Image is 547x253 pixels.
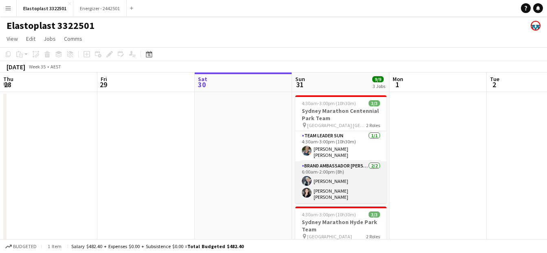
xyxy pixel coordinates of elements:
div: 3 Jobs [373,83,385,89]
span: Tue [490,75,499,83]
span: 3/3 [369,211,380,218]
span: Sun [295,75,305,83]
span: 29 [99,80,107,89]
span: View [7,35,18,42]
h1: Elastoplast 3322501 [7,20,94,32]
button: Budgeted [4,242,38,251]
span: 31 [294,80,305,89]
span: [GEOGRAPHIC_DATA] [GEOGRAPHIC_DATA] [307,122,366,128]
span: 3/3 [369,100,380,106]
span: 30 [197,80,207,89]
span: 1 item [45,243,64,249]
span: Mon [393,75,403,83]
button: Energizer - 2442501 [73,0,127,16]
span: 4:30am-3:00pm (10h30m) [302,211,356,218]
span: 2 Roles [366,122,380,128]
div: AEST [51,64,61,70]
a: Jobs [40,33,59,44]
span: Sat [198,75,207,83]
span: Thu [3,75,13,83]
a: Edit [23,33,39,44]
div: Salary $482.40 + Expenses $0.00 + Subsistence $0.00 = [71,243,244,249]
h3: Sydney Marathon Hyde Park Team [295,218,387,233]
span: 2 Roles [366,233,380,240]
span: 4:30am-3:00pm (10h30m) [302,100,356,106]
span: 9/9 [372,76,384,82]
h3: Sydney Marathon Centennial Park Team [295,107,387,122]
span: Edit [26,35,35,42]
span: Week 35 [27,64,47,70]
span: Total Budgeted $482.40 [187,243,244,249]
a: View [3,33,21,44]
span: 1 [391,80,403,89]
div: [DATE] [7,63,25,71]
span: 2 [489,80,499,89]
app-job-card: 4:30am-3:00pm (10h30m)3/3Sydney Marathon Centennial Park Team [GEOGRAPHIC_DATA] [GEOGRAPHIC_DATA]... [295,95,387,203]
app-user-avatar: Kristin Kenneally [531,21,540,31]
button: Elastoplast 3322501 [17,0,73,16]
span: Budgeted [13,244,37,249]
span: [GEOGRAPHIC_DATA] [307,233,352,240]
span: Jobs [44,35,56,42]
app-card-role: Team Leader Sun1/14:30am-3:00pm (10h30m)[PERSON_NAME] [PERSON_NAME] [295,131,387,161]
span: 28 [2,80,13,89]
a: Comms [61,33,86,44]
span: Comms [64,35,82,42]
span: Fri [101,75,107,83]
app-card-role: Brand Ambassador [PERSON_NAME]2/26:00am-2:00pm (8h)[PERSON_NAME][PERSON_NAME] [PERSON_NAME] [295,161,387,203]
